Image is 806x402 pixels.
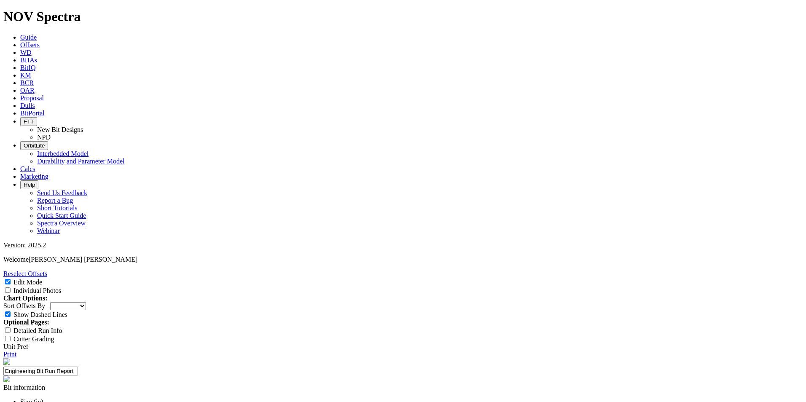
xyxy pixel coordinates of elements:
[37,189,87,196] a: Send Us Feedback
[3,9,803,24] h1: NOV Spectra
[37,150,89,157] a: Interbedded Model
[3,343,28,350] a: Unit Pref
[20,165,35,172] a: Calcs
[20,72,31,79] a: KM
[20,56,37,64] a: BHAs
[37,197,73,204] a: Report a Bug
[29,256,137,263] span: [PERSON_NAME] [PERSON_NAME]
[20,94,44,102] a: Proposal
[37,134,51,141] a: NPD
[20,141,48,150] button: OrbitLite
[24,182,35,188] span: Help
[13,311,67,318] label: Show Dashed Lines
[3,384,803,391] div: Bit information
[13,335,54,343] label: Cutter Grading
[20,87,35,94] a: OAR
[37,158,125,165] a: Durability and Parameter Model
[20,110,45,117] a: BitPortal
[24,118,34,125] span: FTT
[3,302,45,309] label: Sort Offsets By
[37,126,83,133] a: New Bit Designs
[3,358,10,365] img: NOV_WT_RH_Logo_Vert_RGB_F.d63d51a4.png
[20,64,35,71] a: BitIQ
[3,295,47,302] strong: Chart Options:
[24,142,45,149] span: OrbitLite
[20,117,37,126] button: FTT
[20,180,38,189] button: Help
[3,319,49,326] strong: Optional Pages:
[13,327,62,334] label: Detailed Run Info
[37,212,86,219] a: Quick Start Guide
[3,358,803,384] report-header: 'Engineering Bit Run Report'
[3,351,16,358] a: Print
[3,241,803,249] div: Version: 2025.2
[20,79,34,86] a: BCR
[20,34,37,41] a: Guide
[3,270,47,277] a: Reselect Offsets
[37,227,60,234] a: Webinar
[20,41,40,48] a: Offsets
[3,367,78,375] input: Click to edit report title
[20,102,35,109] a: Dulls
[13,279,42,286] label: Edit Mode
[13,287,61,294] label: Individual Photos
[3,375,10,382] img: spectra-logo.8771a380.png
[37,204,78,212] a: Short Tutorials
[3,256,803,263] p: Welcome
[20,49,32,56] a: WD
[20,173,48,180] a: Marketing
[37,220,86,227] a: Spectra Overview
